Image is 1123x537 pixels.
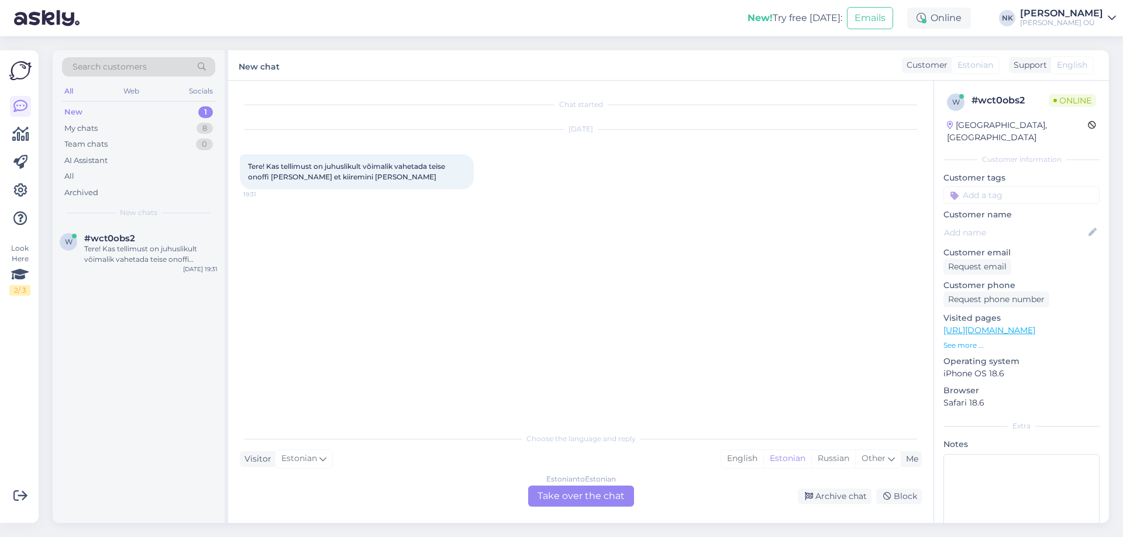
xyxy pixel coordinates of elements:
[9,285,30,296] div: 2 / 3
[902,59,948,71] div: Customer
[240,99,922,110] div: Chat started
[65,237,73,246] span: w
[248,162,447,181] span: Tere! Kas tellimust on juhuslikult võimalik vahetada teise onoffi [PERSON_NAME] et kiiremini [PER...
[943,279,1100,292] p: Customer phone
[943,355,1100,368] p: Operating system
[943,259,1011,275] div: Request email
[73,61,147,73] span: Search customers
[957,59,993,71] span: Estonian
[9,60,32,82] img: Askly Logo
[943,209,1100,221] p: Customer name
[240,453,271,465] div: Visitor
[747,12,773,23] b: New!
[121,84,142,99] div: Web
[239,57,280,73] label: New chat
[64,171,74,182] div: All
[943,421,1100,431] div: Extra
[1049,94,1096,107] span: Online
[84,244,218,265] div: Tere! Kas tellimust on juhuslikult võimalik vahetada teise onoffi [PERSON_NAME] et kiiremini [PER...
[944,226,1086,239] input: Add name
[120,207,157,218] span: New chats
[187,84,215,99] div: Socials
[1009,59,1047,71] div: Support
[1057,59,1087,71] span: English
[763,450,811,467] div: Estonian
[972,93,1049,108] div: # wct0obs2
[952,98,960,106] span: w
[876,489,922,504] div: Block
[1020,18,1103,27] div: [PERSON_NAME] OÜ
[243,190,287,199] span: 19:31
[198,106,213,118] div: 1
[943,384,1100,397] p: Browser
[947,119,1088,144] div: [GEOGRAPHIC_DATA], [GEOGRAPHIC_DATA]
[943,312,1100,324] p: Visited pages
[240,434,922,444] div: Choose the language and reply
[721,450,763,467] div: English
[901,453,918,465] div: Me
[84,233,135,244] span: #wct0obs2
[64,123,98,134] div: My chats
[943,247,1100,259] p: Customer email
[197,123,213,134] div: 8
[62,84,75,99] div: All
[943,397,1100,409] p: Safari 18.6
[64,155,108,167] div: AI Assistant
[240,124,922,134] div: [DATE]
[798,489,871,504] div: Archive chat
[907,8,971,29] div: Online
[196,138,213,150] div: 0
[943,438,1100,451] p: Notes
[281,452,317,465] span: Estonian
[943,154,1100,165] div: Customer information
[183,265,218,273] div: [DATE] 19:31
[943,340,1100,351] p: See more ...
[528,486,634,507] div: Take over the chat
[847,7,893,29] button: Emails
[747,11,842,25] div: Try free [DATE]:
[943,292,1049,307] div: Request phone number
[811,450,855,467] div: Russian
[943,186,1100,204] input: Add a tag
[943,325,1035,335] a: [URL][DOMAIN_NAME]
[943,172,1100,184] p: Customer tags
[943,368,1100,380] p: iPhone OS 18.6
[9,243,30,296] div: Look Here
[546,474,616,484] div: Estonian to Estonian
[999,10,1015,26] div: NK
[64,106,82,118] div: New
[1020,9,1103,18] div: [PERSON_NAME]
[1020,9,1116,27] a: [PERSON_NAME][PERSON_NAME] OÜ
[64,187,98,199] div: Archived
[64,138,108,150] div: Team chats
[862,453,886,463] span: Other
